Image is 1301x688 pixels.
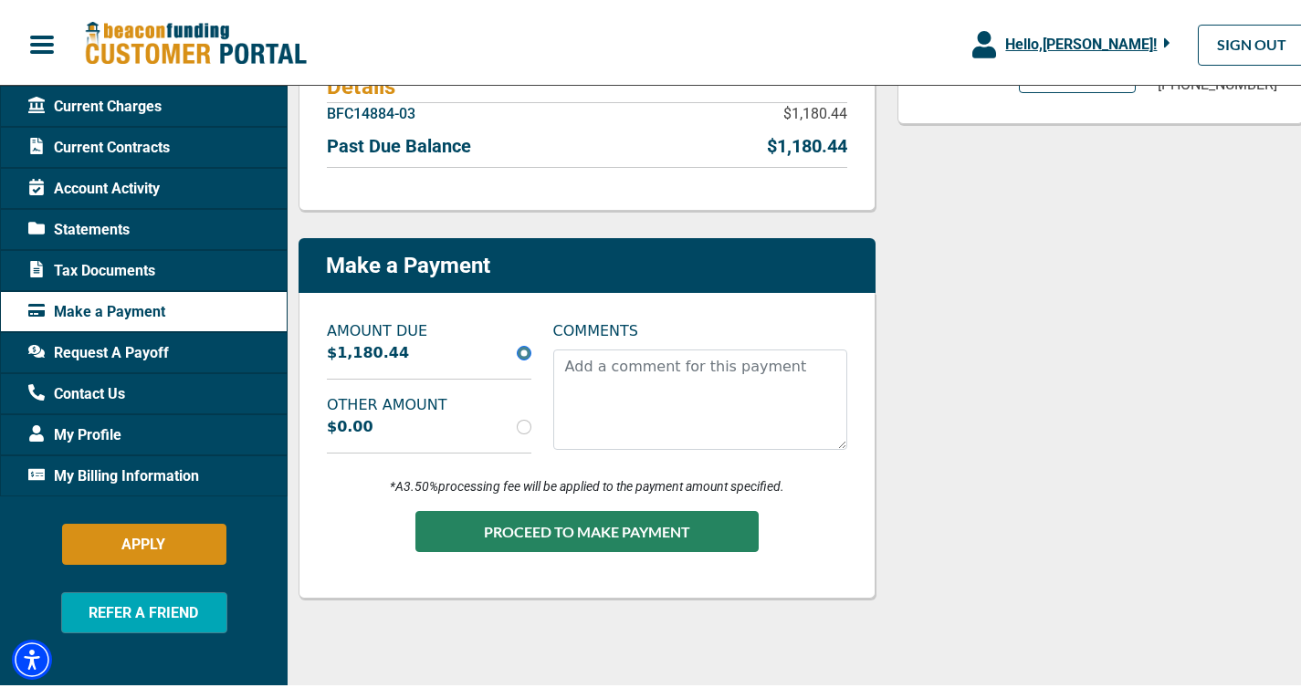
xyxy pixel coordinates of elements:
[61,589,227,630] button: REFER A FRIEND
[84,17,307,64] img: Beacon Funding Customer Portal Logo
[28,92,162,114] span: Current Charges
[28,421,121,443] span: My Profile
[28,174,160,196] span: Account Activity
[326,249,490,276] p: Make a Payment
[28,133,170,155] span: Current Contracts
[28,256,155,278] span: Tax Documents
[327,129,471,156] p: Past Due Balance
[316,317,542,339] label: AMOUNT DUE
[316,391,542,412] label: OTHER AMOUNT
[28,339,169,360] span: Request A Payoff
[327,339,409,360] label: $1,180.44
[327,412,373,434] label: $0.00
[783,99,847,121] p: $1,180.44
[327,68,847,99] h4: Details
[767,129,847,156] p: $1,180.44
[28,462,199,484] span: My Billing Information
[553,317,638,339] label: COMMENTS
[28,215,130,237] span: Statements
[390,475,784,490] i: *A 3.50% processing fee will be applied to the payment amount specified.
[28,297,165,319] span: Make a Payment
[327,99,415,121] p: BFC14884-03
[28,380,125,401] span: Contact Us
[62,520,226,561] button: APPLY
[12,636,52,676] div: Accessibility Menu
[1005,32,1157,49] span: Hello, [PERSON_NAME] !
[415,507,759,548] button: PROCEED TO MAKE PAYMENT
